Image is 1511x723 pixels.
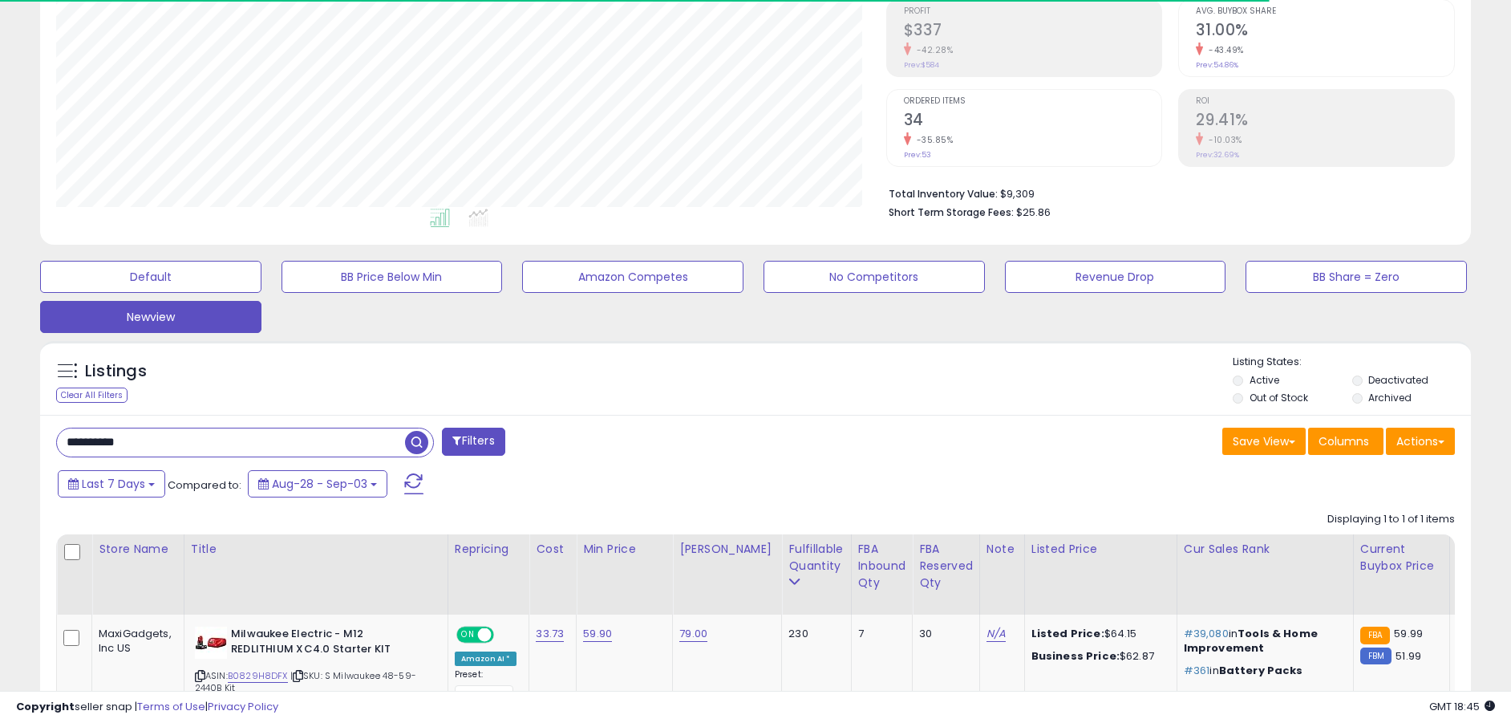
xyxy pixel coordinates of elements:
p: in [1184,664,1341,678]
small: Prev: $584 [904,60,939,70]
div: MaxiGadgets, Inc US [99,627,172,656]
a: Terms of Use [137,699,205,714]
button: Aug-28 - Sep-03 [248,470,387,498]
div: Store Name [99,541,177,558]
button: Newview [40,301,261,333]
div: Amazon AI * [455,652,517,666]
div: 30 [919,627,967,641]
div: Current Buybox Price [1360,541,1443,575]
span: ON [458,628,478,642]
li: $9,309 [889,183,1443,202]
span: ROI [1196,97,1454,106]
small: FBA [1360,627,1390,644]
button: Actions [1386,428,1455,455]
a: B0829H8DFX [228,669,288,683]
p: Listing States: [1233,355,1470,370]
div: Listed Price [1031,541,1170,558]
span: $25.86 [1016,205,1051,220]
div: $64.15 [1031,627,1165,641]
span: 51.99 [1396,648,1421,664]
button: Save View [1222,428,1306,455]
small: -10.03% [1203,134,1242,146]
div: Preset: [455,669,517,705]
button: No Competitors [764,261,985,293]
b: Milwaukee Electric - M12 REDLITHIUM XC4.0 Starter KIT [231,627,426,660]
span: Last 7 Days [82,476,145,492]
label: Deactivated [1368,373,1428,387]
button: Columns [1308,428,1383,455]
p: in [1184,627,1341,656]
small: Prev: 54.86% [1196,60,1238,70]
span: Compared to: [168,477,241,493]
div: Clear All Filters [56,388,128,403]
small: -43.49% [1203,44,1244,56]
img: 41OWgKmYa-L._SL40_.jpg [195,627,227,659]
button: Last 7 Days [58,470,165,498]
span: Columns [1319,433,1369,449]
div: ASIN: [195,627,435,713]
div: Cur Sales Rank [1184,541,1347,558]
a: 33.73 [536,626,564,642]
h2: 34 [904,111,1162,132]
div: [PERSON_NAME] [679,541,775,558]
span: Avg. Buybox Share [1196,7,1454,16]
a: N/A [986,626,1006,642]
small: -42.28% [911,44,954,56]
div: Repricing [455,541,523,558]
div: 230 [788,627,838,641]
div: 7 [858,627,901,641]
button: Revenue Drop [1005,261,1226,293]
strong: Copyright [16,699,75,714]
a: 59.90 [583,626,612,642]
span: 59.99 [1394,626,1423,641]
span: | SKU: S Milwaukee 48-59-2440B Kit [195,669,416,693]
span: #361 [1184,663,1210,678]
h2: 31.00% [1196,21,1454,43]
button: BB Price Below Min [282,261,503,293]
h5: Listings [85,360,147,383]
span: Battery Packs [1219,663,1303,678]
small: Prev: 53 [904,150,931,160]
button: Amazon Competes [522,261,743,293]
button: Filters [442,428,504,456]
div: Note [986,541,1018,558]
div: Cost [536,541,569,558]
div: Title [191,541,441,558]
span: Tools & Home Improvement [1184,626,1318,656]
small: -35.85% [911,134,954,146]
h2: $337 [904,21,1162,43]
small: Prev: 32.69% [1196,150,1239,160]
span: Ordered Items [904,97,1162,106]
b: Business Price: [1031,648,1120,664]
span: OFF [492,628,517,642]
span: Profit [904,7,1162,16]
div: Displaying 1 to 1 of 1 items [1327,512,1455,527]
button: BB Share = Zero [1246,261,1467,293]
label: Archived [1368,391,1412,404]
div: FBA inbound Qty [858,541,906,591]
div: Fulfillable Quantity [788,541,844,575]
h2: 29.41% [1196,111,1454,132]
a: 79.00 [679,626,707,642]
b: Listed Price: [1031,626,1104,641]
b: Total Inventory Value: [889,187,998,201]
div: Min Price [583,541,666,558]
b: Short Term Storage Fees: [889,205,1014,219]
div: FBA Reserved Qty [919,541,973,591]
div: $62.87 [1031,649,1165,664]
a: Privacy Policy [208,699,278,714]
div: seller snap | | [16,700,278,715]
span: #39,080 [1184,626,1229,641]
small: FBM [1360,648,1391,664]
button: Default [40,261,261,293]
label: Active [1250,373,1279,387]
span: 2025-09-11 18:45 GMT [1429,699,1495,714]
span: Aug-28 - Sep-03 [272,476,367,492]
label: Out of Stock [1250,391,1308,404]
